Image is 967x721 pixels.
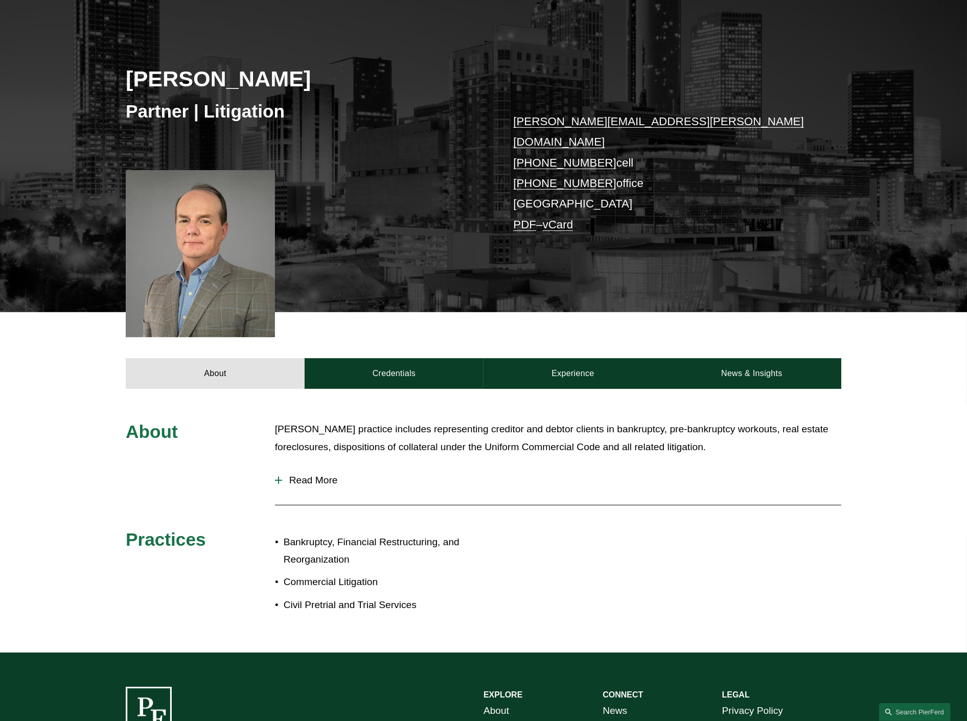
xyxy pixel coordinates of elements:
[284,533,483,569] p: Bankruptcy, Financial Restructuring, and Reorganization
[662,358,841,389] a: News & Insights
[483,702,509,720] a: About
[513,156,616,169] a: [PHONE_NUMBER]
[275,467,841,494] button: Read More
[126,422,178,441] span: About
[603,690,643,699] strong: CONNECT
[275,421,841,456] p: [PERSON_NAME] practice includes representing creditor and debtor clients in bankruptcy, pre-bankr...
[722,702,783,720] a: Privacy Policy
[126,100,483,123] h3: Partner | Litigation
[513,177,616,190] a: [PHONE_NUMBER]
[513,218,536,231] a: PDF
[483,690,522,699] strong: EXPLORE
[282,475,841,486] span: Read More
[879,703,951,721] a: Search this site
[543,218,573,231] a: vCard
[126,529,206,549] span: Practices
[305,358,483,389] a: Credentials
[513,111,811,235] p: cell office [GEOGRAPHIC_DATA] –
[126,358,305,389] a: About
[284,573,483,591] p: Commercial Litigation
[483,358,662,389] a: Experience
[513,115,804,148] a: [PERSON_NAME][EMAIL_ADDRESS][PERSON_NAME][DOMAIN_NAME]
[284,596,483,614] p: Civil Pretrial and Trial Services
[603,702,627,720] a: News
[722,690,750,699] strong: LEGAL
[126,65,483,92] h2: [PERSON_NAME]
